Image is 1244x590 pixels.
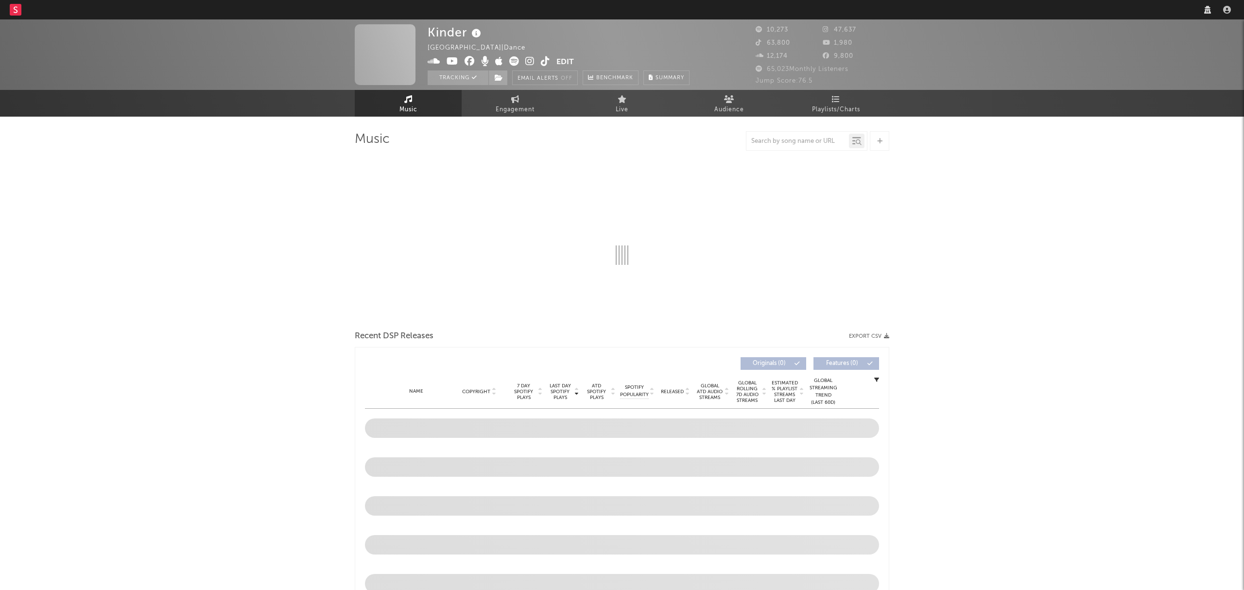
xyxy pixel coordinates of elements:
div: [GEOGRAPHIC_DATA] | Dance [428,42,536,54]
span: Last Day Spotify Plays [547,383,573,400]
span: 47,637 [823,27,856,33]
span: Features ( 0 ) [820,361,864,366]
button: Summary [643,70,690,85]
span: 65,023 Monthly Listeners [756,66,848,72]
span: 63,800 [756,40,790,46]
span: Engagement [496,104,535,116]
a: Live [569,90,675,117]
span: Spotify Popularity [620,384,649,399]
button: Features(0) [813,357,879,370]
span: Global Rolling 7D Audio Streams [734,380,760,403]
span: Estimated % Playlist Streams Last Day [771,380,798,403]
button: Email AlertsOff [512,70,578,85]
a: Audience [675,90,782,117]
em: Off [561,76,572,81]
span: Released [661,389,684,395]
div: Global Streaming Trend (Last 60D) [809,377,838,406]
span: Copyright [462,389,490,395]
span: Live [616,104,628,116]
span: Global ATD Audio Streams [696,383,723,400]
span: 12,174 [756,53,788,59]
a: Benchmark [583,70,639,85]
span: Playlists/Charts [812,104,860,116]
button: Edit [556,56,574,69]
span: 9,800 [823,53,853,59]
span: ATD Spotify Plays [584,383,609,400]
span: Recent DSP Releases [355,330,433,342]
span: Originals ( 0 ) [747,361,792,366]
input: Search by song name or URL [746,138,849,145]
div: Name [384,388,448,395]
span: Summary [656,75,684,81]
button: Export CSV [849,333,889,339]
span: 1,980 [823,40,852,46]
a: Playlists/Charts [782,90,889,117]
button: Originals(0) [741,357,806,370]
span: Jump Score: 76.5 [756,78,812,84]
a: Engagement [462,90,569,117]
span: 7 Day Spotify Plays [511,383,536,400]
button: Tracking [428,70,488,85]
span: Music [399,104,417,116]
span: Audience [714,104,744,116]
div: Kinder [428,24,484,40]
span: 10,273 [756,27,788,33]
span: Benchmark [596,72,633,84]
a: Music [355,90,462,117]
